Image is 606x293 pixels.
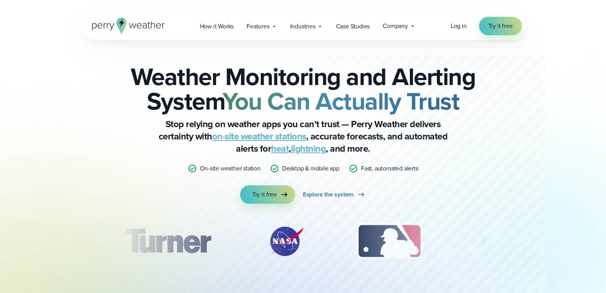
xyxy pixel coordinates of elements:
span: Features [247,22,269,31]
a: Try it free [479,17,522,35]
img: NASA.svg [259,222,312,260]
span: Try it free [488,21,513,31]
img: Turner-Construction_1.svg [113,222,222,260]
h2: Weather Monitoring and Alerting System [118,64,488,113]
a: Try it free [240,185,295,204]
a: Case Studies [330,18,377,34]
a: lightning [291,142,326,156]
a: Log in [451,21,467,31]
a: Explore the system [303,185,366,204]
p: Desktop & mobile app [282,164,340,173]
div: 2 of 12 [259,222,312,260]
span: Company [383,21,408,31]
a: heat [271,142,289,156]
span: Try it free [252,190,277,199]
span: Industries [290,22,315,31]
span: Case Studies [336,22,370,31]
div: 1 of 12 [113,222,222,260]
div: 3 of 12 [349,222,430,260]
p: Stop relying on weather apps you can’t trust — Perry Weather delivers certainty with , accurate f... [150,118,456,155]
img: PGA.svg [466,222,528,260]
a: on-site weather stations [212,129,306,143]
p: Fast, automated alerts [361,164,418,173]
div: slideshow [118,222,488,264]
span: Explore the system [303,190,354,199]
p: On-site weather station [200,164,260,173]
img: MLB.svg [349,222,430,260]
span: How it Works [200,22,234,31]
strong: You Can Actually Trust [223,83,459,119]
a: How it Works [193,18,240,34]
span: Log in [451,21,467,30]
div: 4 of 12 [466,222,528,260]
